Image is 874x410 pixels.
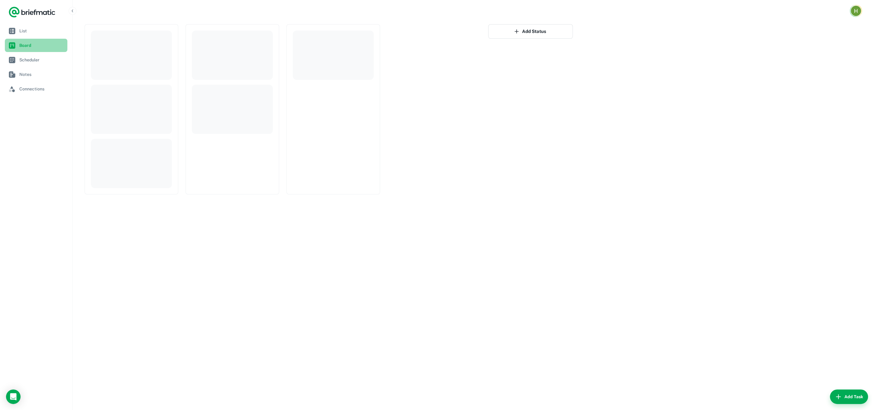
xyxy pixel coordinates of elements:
[5,24,67,37] a: List
[8,6,56,18] a: Logo
[19,42,65,49] span: Board
[19,28,65,34] span: List
[5,82,67,96] a: Connections
[6,389,21,404] div: Open Intercom Messenger
[5,53,67,67] a: Scheduler
[5,68,67,81] a: Notes
[850,5,862,17] button: Account button
[5,39,67,52] a: Board
[830,389,868,404] button: Add Task
[19,57,65,63] span: Scheduler
[851,6,861,16] img: Hoovest Account Services
[488,24,573,39] button: Add Status
[19,71,65,78] span: Notes
[19,86,65,92] span: Connections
